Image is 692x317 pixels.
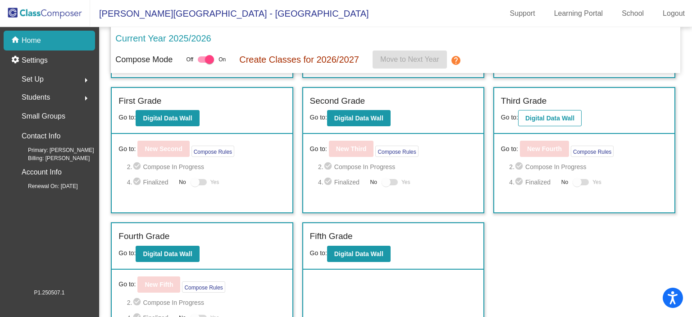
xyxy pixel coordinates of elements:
b: Digital Data Wall [525,115,574,122]
button: Digital Data Wall [327,246,391,262]
span: No [370,178,377,186]
button: Compose Rules [191,146,234,157]
b: New Second [145,145,182,152]
span: Primary: [PERSON_NAME] [14,146,94,154]
span: Off [186,55,193,64]
span: Yes [401,177,410,188]
p: Current Year 2025/2026 [115,32,211,45]
p: Contact Info [22,130,60,142]
a: Support [503,6,542,21]
button: Digital Data Wall [518,110,582,126]
mat-icon: settings [11,55,22,66]
button: Digital Data Wall [327,110,391,126]
b: Digital Data Wall [143,115,192,122]
span: Students [22,91,50,104]
mat-icon: home [11,35,22,46]
b: New Fourth [527,145,562,152]
b: New Fifth [145,281,173,288]
span: 4. Finalized [318,177,366,188]
b: New Third [336,145,367,152]
button: New Second [137,141,189,157]
mat-icon: check_circle [132,161,143,172]
span: No [561,178,568,186]
button: Digital Data Wall [136,246,199,262]
button: New Fourth [520,141,569,157]
span: [PERSON_NAME][GEOGRAPHIC_DATA] - [GEOGRAPHIC_DATA] [90,6,369,21]
button: Compose Rules [182,281,225,293]
span: Move to Next Year [380,55,439,63]
button: Compose Rules [571,146,614,157]
span: Go to: [118,114,136,121]
span: Go to: [501,144,518,154]
span: Go to: [118,249,136,257]
span: Go to: [118,144,136,154]
span: 2. Compose In Progress [318,161,477,172]
mat-icon: check_circle [323,161,334,172]
label: Third Grade [501,95,546,108]
p: Small Groups [22,110,65,123]
span: Go to: [501,114,518,121]
p: Settings [22,55,48,66]
mat-icon: arrow_right [81,93,91,104]
span: Go to: [310,114,327,121]
span: Go to: [310,249,327,257]
mat-icon: check_circle [132,177,143,188]
span: Yes [210,177,219,188]
button: Move to Next Year [373,51,447,69]
span: 2. Compose In Progress [127,161,286,172]
b: Digital Data Wall [334,115,383,122]
span: Renewal On: [DATE] [14,182,77,190]
button: New Fifth [137,276,180,293]
b: Digital Data Wall [334,250,383,257]
span: Go to: [310,144,327,154]
p: Compose Mode [115,54,173,66]
p: Home [22,35,41,46]
a: School [615,6,651,21]
mat-icon: arrow_right [81,75,91,86]
span: 2. Compose In Progress [127,297,286,308]
button: Digital Data Wall [136,110,199,126]
mat-icon: check_circle [132,297,143,308]
button: New Third [329,141,374,157]
span: Set Up [22,73,44,86]
mat-icon: check_circle [514,161,525,172]
span: 4. Finalized [509,177,557,188]
span: On [219,55,226,64]
p: Account Info [22,166,62,179]
span: No [179,178,186,186]
mat-icon: check_circle [323,177,334,188]
label: First Grade [118,95,161,108]
a: Learning Portal [547,6,610,21]
label: Fourth Grade [118,230,169,243]
button: Compose Rules [375,146,418,157]
span: 2. Compose In Progress [509,161,668,172]
span: Billing: [PERSON_NAME] [14,154,90,162]
mat-icon: check_circle [514,177,525,188]
b: Digital Data Wall [143,250,192,257]
a: Logout [656,6,692,21]
span: 4. Finalized [127,177,175,188]
mat-icon: help [451,55,461,66]
span: Yes [592,177,601,188]
label: Second Grade [310,95,365,108]
label: Fifth Grade [310,230,353,243]
p: Create Classes for 2026/2027 [239,53,359,66]
span: Go to: [118,280,136,289]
